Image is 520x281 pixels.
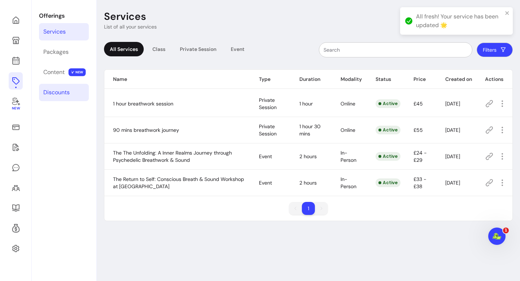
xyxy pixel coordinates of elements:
[376,99,400,108] div: Active
[43,27,66,36] div: Services
[113,100,173,107] span: 1 hour breathwork session
[104,23,157,30] p: List of all your services
[113,127,179,133] span: 90 mins breathwork journey
[413,100,423,107] span: £45
[9,159,23,176] a: My Messages
[43,48,69,56] div: Packages
[291,70,332,89] th: Duration
[9,118,23,136] a: Sales
[324,46,468,53] input: Search
[9,240,23,257] a: Settings
[147,42,171,56] div: Class
[9,199,23,217] a: Resources
[437,70,476,89] th: Created on
[416,12,503,30] div: All fresh! Your service has been updated 🌟
[39,64,89,81] a: Content NEW
[376,126,400,134] div: Active
[259,123,277,137] span: Private Session
[503,228,509,233] span: 1
[39,84,89,101] a: Discounts
[341,127,355,133] span: Online
[39,43,89,61] a: Packages
[299,180,317,186] span: 2 hours
[259,153,272,160] span: Event
[302,202,315,215] li: pagination item 1 active
[285,198,331,219] nav: pagination navigation
[250,70,291,89] th: Type
[9,12,23,29] a: Home
[376,152,400,161] div: Active
[413,176,426,190] span: £33 - £38
[299,153,317,160] span: 2 hours
[445,180,460,186] span: [DATE]
[104,42,144,56] div: All Services
[39,12,89,20] p: Offerings
[259,180,272,186] span: Event
[43,68,65,77] div: Content
[367,70,405,89] th: Status
[69,68,86,76] span: NEW
[299,123,321,137] span: 1 hour 30 mins
[477,43,513,57] button: Filters
[341,176,356,190] span: In-Person
[174,42,222,56] div: Private Session
[505,10,510,16] button: close
[9,139,23,156] a: Waivers
[332,70,367,89] th: Modality
[299,100,313,107] span: 1 hour
[445,153,460,160] span: [DATE]
[9,92,23,116] a: New
[445,100,460,107] span: [DATE]
[376,178,400,187] div: Active
[488,228,506,245] iframe: Intercom live chat
[9,220,23,237] a: Refer & Earn
[413,150,427,163] span: £24 - £29
[341,150,356,163] span: In-Person
[113,150,232,163] span: The The Unfolding: A Inner Realms Journey through Psychedelic Breathwork & Sound
[405,70,437,89] th: Price
[476,70,512,89] th: Actions
[12,106,19,111] span: New
[341,100,355,107] span: Online
[113,176,244,190] span: The Return to Self: Conscious Breath & Sound Workshop at [GEOGRAPHIC_DATA]
[9,179,23,196] a: Clients
[413,127,423,133] span: £55
[43,88,70,97] div: Discounts
[9,32,23,49] a: My Page
[225,42,250,56] div: Event
[9,72,23,90] a: Offerings
[259,97,277,111] span: Private Session
[39,23,89,40] a: Services
[9,52,23,69] a: Calendar
[104,10,146,23] p: Services
[445,127,460,133] span: [DATE]
[104,70,250,89] th: Name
